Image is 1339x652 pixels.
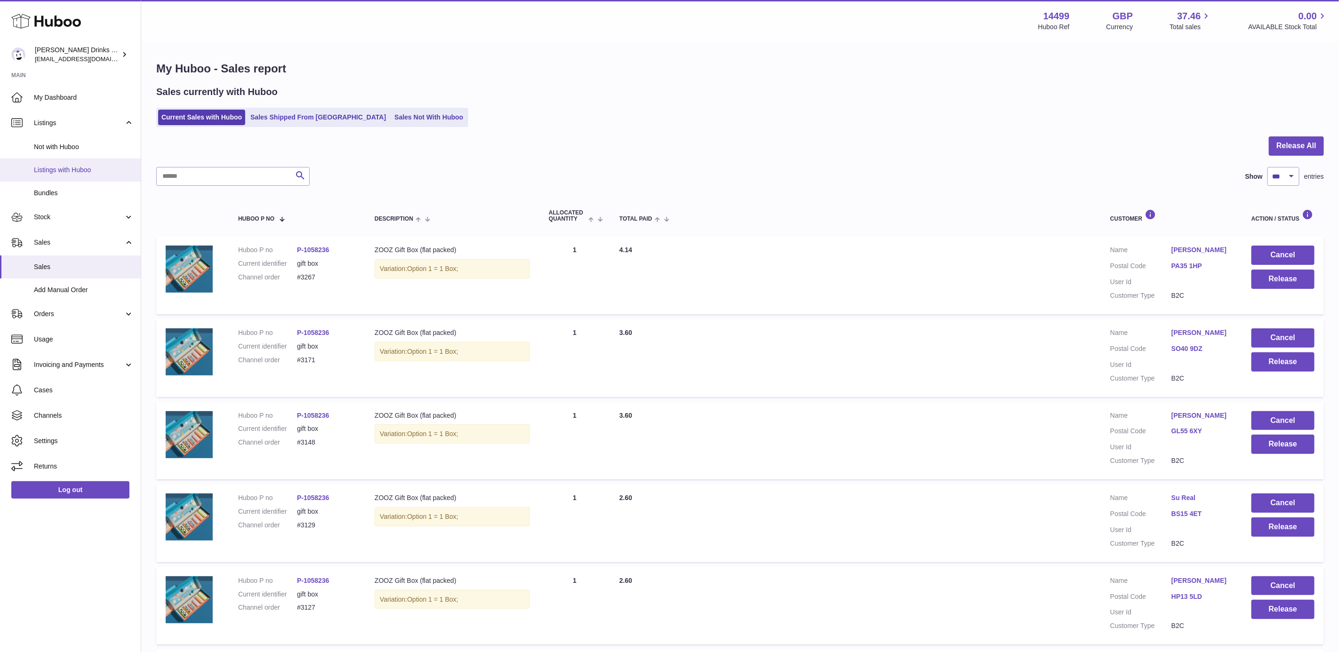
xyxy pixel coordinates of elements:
dd: B2C [1171,539,1233,548]
div: ZOOZ Gift Box (flat packed) [375,246,530,254]
a: 37.46 Total sales [1170,10,1211,32]
button: Release [1251,600,1315,619]
button: Release [1251,352,1315,372]
span: Stock [34,213,124,222]
dt: Postal Code [1110,592,1171,604]
dt: Postal Code [1110,344,1171,356]
a: Sales Not With Huboo [391,110,466,125]
dt: User Id [1110,608,1171,617]
dt: Customer Type [1110,374,1171,383]
div: Action / Status [1251,209,1315,222]
a: SO40 9DZ [1171,344,1233,353]
dd: gift box [297,342,356,351]
dd: #3127 [297,603,356,612]
span: 3.60 [619,412,632,419]
button: Release [1251,270,1315,289]
span: Channels [34,411,134,420]
span: Bundles [34,189,134,198]
button: Cancel [1251,411,1315,430]
dd: #3148 [297,438,356,447]
dt: Current identifier [238,590,297,599]
span: Returns [34,462,134,471]
span: Orders [34,310,124,318]
strong: GBP [1113,10,1133,23]
span: Listings with Huboo [34,166,134,175]
span: Option 1 = 1 Box; [407,596,458,603]
div: Variation: [375,259,530,278]
dt: Customer Type [1110,456,1171,465]
span: [EMAIL_ADDRESS][DOMAIN_NAME] [35,55,138,63]
td: 1 [539,236,610,314]
a: P-1058236 [297,494,329,501]
div: ZOOZ Gift Box (flat packed) [375,493,530,502]
dt: Huboo P no [238,411,297,420]
dt: Name [1110,411,1171,422]
a: Log out [11,481,129,498]
span: 4.14 [619,246,632,254]
a: P-1058236 [297,329,329,336]
div: Currency [1106,23,1133,32]
dd: gift box [297,259,356,268]
dt: Customer Type [1110,621,1171,630]
span: ALLOCATED Quantity [549,210,586,222]
span: AVAILABLE Stock Total [1248,23,1328,32]
button: Cancel [1251,246,1315,265]
img: Stepan_Komar_remove_logo__make_variations_of_this_image__keep_it_the_same_1968e2f6-70ca-40dd-8bfa... [166,328,213,375]
span: Sales [34,238,124,247]
dt: User Id [1110,443,1171,452]
button: Release [1251,517,1315,537]
dt: Channel order [238,603,297,612]
div: Variation: [375,424,530,444]
dt: Postal Code [1110,262,1171,273]
div: ZOOZ Gift Box (flat packed) [375,328,530,337]
a: HP13 5LD [1171,592,1233,601]
dt: Huboo P no [238,493,297,502]
div: Customer [1110,209,1233,222]
dt: Name [1110,576,1171,588]
button: Cancel [1251,328,1315,348]
dd: #3129 [297,521,356,530]
dt: Channel order [238,438,297,447]
dt: Postal Code [1110,427,1171,438]
dt: User Id [1110,525,1171,534]
span: Cases [34,386,134,395]
dt: Postal Code [1110,509,1171,521]
span: Option 1 = 1 Box; [407,513,458,520]
dt: Customer Type [1110,539,1171,548]
button: Cancel [1251,493,1315,513]
div: Variation: [375,507,530,526]
a: P-1058236 [297,577,329,584]
dt: Huboo P no [238,576,297,585]
img: internalAdmin-14499@internal.huboo.com [11,48,25,62]
td: 1 [539,319,610,397]
a: P-1058236 [297,412,329,419]
div: [PERSON_NAME] Drinks LTD (t/a Zooz) [35,46,120,64]
div: ZOOZ Gift Box (flat packed) [375,576,530,585]
dt: Channel order [238,356,297,365]
dd: #3171 [297,356,356,365]
dt: Customer Type [1110,291,1171,300]
dd: B2C [1171,456,1233,465]
dd: B2C [1171,621,1233,630]
a: Sales Shipped From [GEOGRAPHIC_DATA] [247,110,389,125]
span: Add Manual Order [34,286,134,294]
dt: Huboo P no [238,328,297,337]
dt: Current identifier [238,342,297,351]
dt: User Id [1110,278,1171,286]
dd: #3267 [297,273,356,282]
span: Invoicing and Payments [34,360,124,369]
span: Option 1 = 1 Box; [407,348,458,355]
img: Stepan_Komar_remove_logo__make_variations_of_this_image__keep_it_the_same_1968e2f6-70ca-40dd-8bfa... [166,576,213,623]
img: Stepan_Komar_remove_logo__make_variations_of_this_image__keep_it_the_same_1968e2f6-70ca-40dd-8bfa... [166,246,213,293]
button: Release All [1269,136,1324,156]
span: 2.60 [619,494,632,501]
dd: gift box [297,507,356,516]
button: Cancel [1251,576,1315,596]
span: 2.60 [619,577,632,584]
a: GL55 6XY [1171,427,1233,436]
dt: Channel order [238,273,297,282]
span: 37.46 [1177,10,1201,23]
div: Variation: [375,590,530,609]
span: Total sales [1170,23,1211,32]
div: Huboo Ref [1038,23,1070,32]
